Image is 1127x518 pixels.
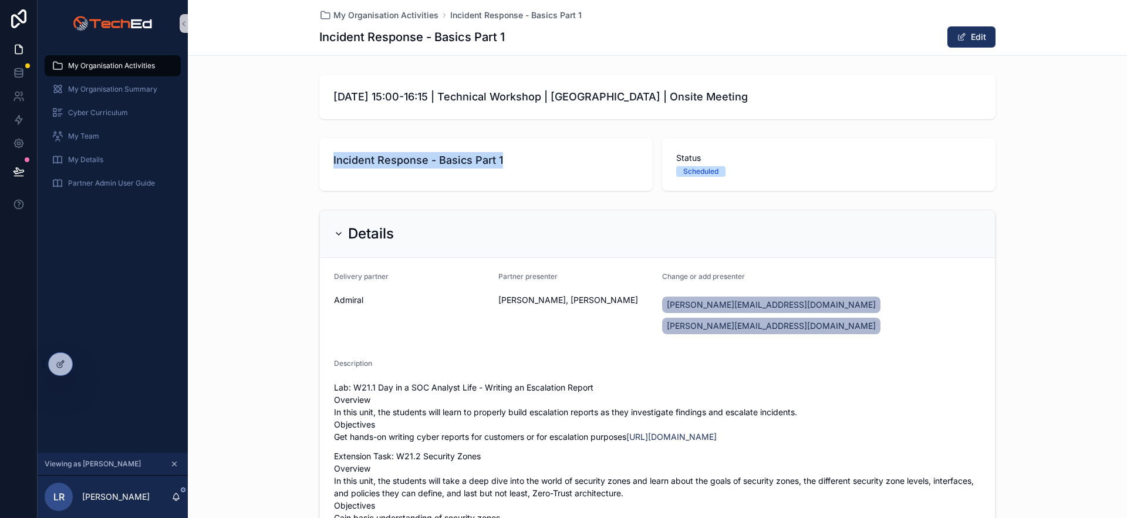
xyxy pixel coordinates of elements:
span: My Details [68,155,103,164]
a: My Organisation Activities [45,55,181,76]
span: My Team [68,132,99,141]
h2: Details [348,224,394,243]
span: My Organisation Summary [68,85,157,94]
span: Status [676,152,981,164]
span: [PERSON_NAME][EMAIL_ADDRESS][DOMAIN_NAME] [667,299,876,311]
button: Edit [947,26,996,48]
a: Partner Admin User Guide [45,173,181,194]
p: [PERSON_NAME] [82,491,150,503]
p: Lab: W21.1 Day in a SOC Analyst Life - Writing an Escalation Report Overview In this unit, the st... [334,381,981,443]
div: scrollable content [38,47,188,209]
span: [PERSON_NAME], [PERSON_NAME] [498,294,653,306]
span: Change or add presenter [662,272,745,281]
a: My Organisation Summary [45,79,181,100]
a: Cyber Curriculum [45,102,181,123]
a: My Team [45,126,181,147]
img: App logo [73,14,152,33]
span: Incident Response - Basics Part 1 [333,152,639,169]
a: Incident Response - Basics Part 1 [450,9,582,21]
span: [PERSON_NAME][EMAIL_ADDRESS][DOMAIN_NAME] [667,320,876,332]
div: Scheduled [683,166,718,177]
span: LR [53,490,65,504]
span: Admiral [334,294,489,306]
span: Viewing as [PERSON_NAME] [45,459,141,469]
span: [DATE] 15:00-16:15 | Technical Workshop | [GEOGRAPHIC_DATA] | Onsite Meeting [333,89,981,105]
span: Partner presenter [498,272,558,281]
a: My Details [45,149,181,170]
span: Cyber Curriculum [68,108,128,117]
span: Description [334,359,372,368]
span: My Organisation Activities [68,61,155,70]
a: My Organisation Activities [319,9,438,21]
span: My Organisation Activities [333,9,438,21]
a: [URL][DOMAIN_NAME] [626,432,717,442]
span: Partner Admin User Guide [68,179,155,188]
a: [PERSON_NAME][EMAIL_ADDRESS][DOMAIN_NAME] [662,297,880,313]
h1: Incident Response - Basics Part 1 [319,29,505,45]
a: [PERSON_NAME][EMAIL_ADDRESS][DOMAIN_NAME] [662,318,880,334]
span: Delivery partner [334,272,389,281]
